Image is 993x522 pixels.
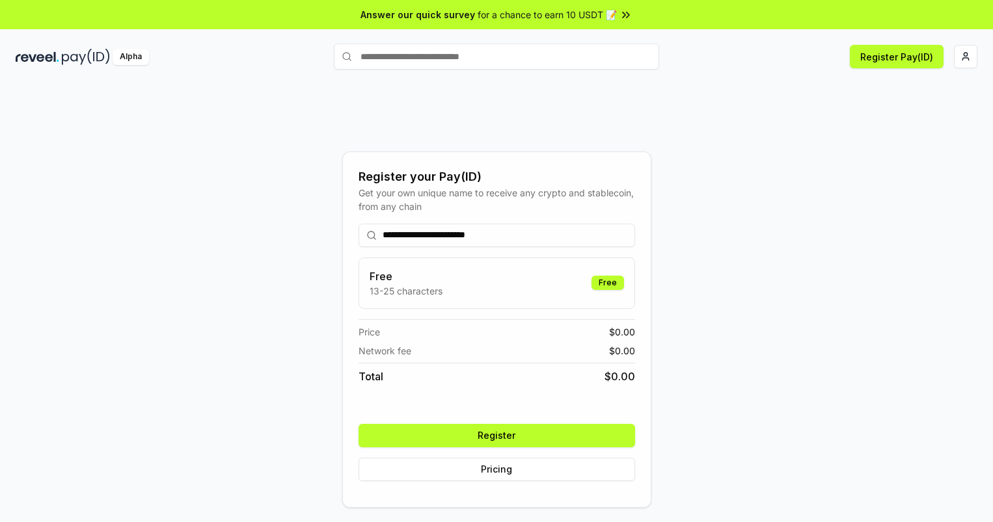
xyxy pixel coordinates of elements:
[370,284,442,298] p: 13-25 characters
[16,49,59,65] img: reveel_dark
[359,369,383,384] span: Total
[62,49,110,65] img: pay_id
[609,344,635,358] span: $ 0.00
[370,268,442,284] h3: Free
[609,325,635,339] span: $ 0.00
[605,369,635,384] span: $ 0.00
[359,168,635,186] div: Register your Pay(ID)
[359,325,380,339] span: Price
[359,458,635,481] button: Pricing
[359,186,635,213] div: Get your own unique name to receive any crypto and stablecoin, from any chain
[113,49,149,65] div: Alpha
[359,424,635,447] button: Register
[478,8,617,21] span: for a chance to earn 10 USDT 📝
[359,344,411,358] span: Network fee
[360,8,475,21] span: Answer our quick survey
[592,276,624,290] div: Free
[850,45,944,68] button: Register Pay(ID)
